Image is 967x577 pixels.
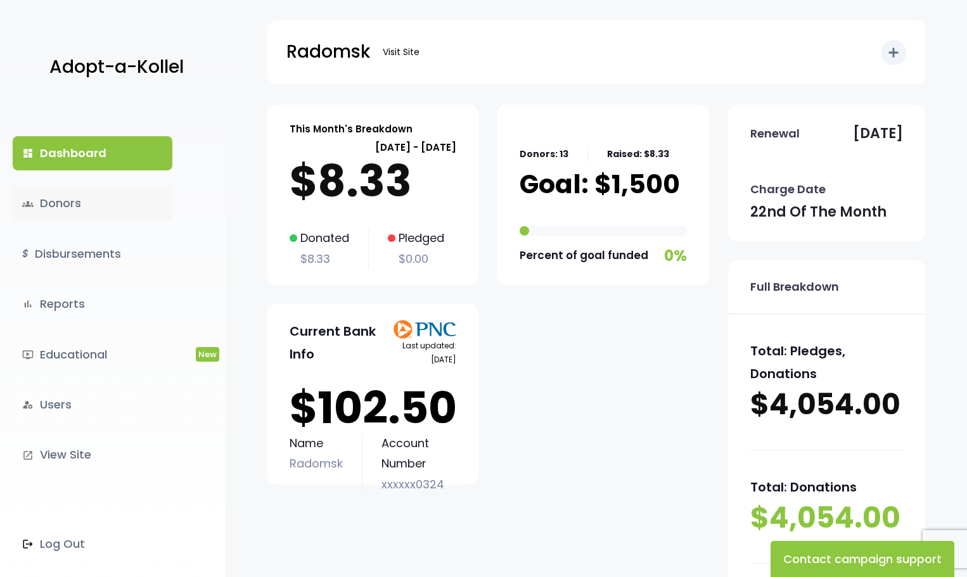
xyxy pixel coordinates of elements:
p: Goal: $1,500 [520,168,680,200]
a: dashboardDashboard [13,136,172,170]
p: Total: Donations [750,476,903,498]
i: add [886,45,901,60]
a: groupsDonors [13,186,172,220]
p: Adopt-a-Kollel [49,51,184,83]
p: Charge Date [750,179,826,200]
span: New [196,347,219,362]
a: Adopt-a-Kollel [43,37,184,98]
p: Radomsk [290,453,343,474]
p: Pledged [388,228,444,248]
a: $Disbursements [13,237,172,271]
p: xxxxxx0324 [381,474,456,495]
span: groups [22,198,34,210]
p: Total: Pledges, Donations [750,339,903,385]
img: PNClogo.svg [393,320,456,339]
p: $4,054.00 [750,498,903,538]
p: Donated [290,228,349,248]
i: ondemand_video [22,349,34,360]
p: Account Number [381,433,456,474]
p: Renewal [750,124,800,144]
i: $ [22,245,29,263]
a: Log Out [13,527,172,561]
i: manage_accounts [22,399,34,410]
p: Last updated: [DATE] [387,339,456,366]
p: Percent of goal funded [520,246,648,265]
p: Radomsk [286,36,370,68]
p: This Month's Breakdown [290,120,413,137]
p: 0% [664,242,687,269]
a: Visit Site [376,40,426,65]
button: add [881,40,906,65]
p: Current Bank Info [290,320,387,365]
a: ondemand_videoEducationalNew [13,338,172,372]
i: bar_chart [22,298,34,310]
p: $8.33 [290,156,456,206]
p: $102.50 [290,383,456,433]
p: Donors: 13 [520,146,568,162]
p: [DATE] [853,121,903,146]
i: dashboard [22,148,34,159]
p: Name [290,433,343,453]
p: [DATE] - [DATE] [290,139,456,156]
p: $0.00 [388,249,444,269]
p: Raised: $8.33 [607,146,669,162]
i: launch [22,450,34,461]
a: manage_accountsUsers [13,388,172,422]
a: bar_chartReports [13,287,172,321]
p: $8.33 [290,249,349,269]
p: Full Breakdown [750,277,839,297]
p: $4,054.00 [750,385,903,424]
p: 22nd of the month [750,200,887,225]
a: launchView Site [13,438,172,472]
button: Contact campaign support [771,541,954,577]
